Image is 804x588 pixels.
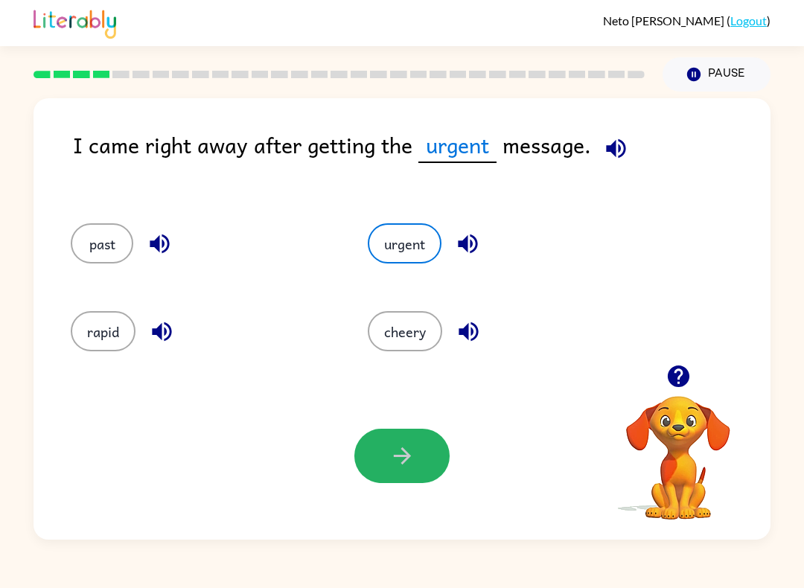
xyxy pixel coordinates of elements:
a: Logout [730,13,767,28]
button: Pause [663,57,770,92]
button: urgent [368,223,441,263]
button: cheery [368,311,442,351]
div: I came right away after getting the message. [73,128,770,194]
div: ( ) [603,13,770,28]
img: Literably [33,6,116,39]
video: Your browser must support playing .mp4 files to use Literably. Please try using another browser. [604,373,753,522]
span: Neto [PERSON_NAME] [603,13,727,28]
button: past [71,223,133,263]
span: urgent [418,128,497,163]
button: rapid [71,311,135,351]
